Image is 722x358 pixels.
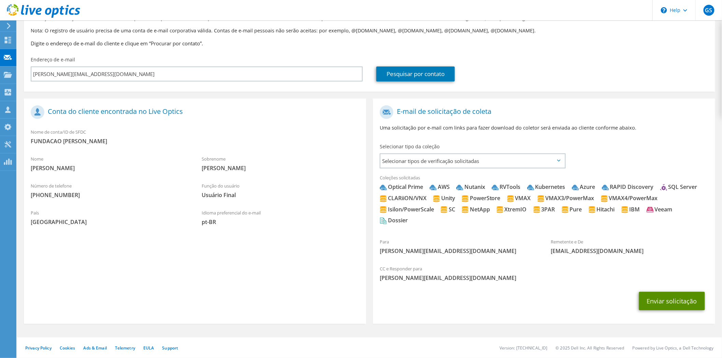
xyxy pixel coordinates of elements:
[24,125,366,148] div: Nome de conta/ID de SFDC
[202,218,359,226] span: pt-BR
[537,194,594,202] div: VMAX3/PowerMax
[143,345,154,351] a: EULA
[162,345,178,351] a: Support
[462,194,501,202] div: PowerStore
[544,235,715,258] div: Remetente e De
[602,183,654,191] div: RAPID Discovery
[500,345,548,351] li: Version: [TECHNICAL_ID]
[661,7,667,13] svg: \n
[556,345,624,351] li: © 2025 Dell Inc. All Rights Reserved
[572,183,595,191] div: Azure
[84,345,107,351] a: Ads & Email
[647,206,673,213] div: Veeam
[562,206,582,213] div: Pure
[376,66,455,81] a: Pesquisar por contato
[704,5,714,16] span: GS
[380,183,423,191] div: Optical Prime
[433,194,455,202] div: Unity
[380,105,705,119] h1: E-mail de solicitação de coleta
[373,170,715,231] div: Coleções solicitadas
[24,179,195,202] div: Número de telefone
[195,152,366,175] div: Sobrenome
[25,345,52,351] a: Privacy Policy
[551,247,708,255] span: [EMAIL_ADDRESS][DOMAIN_NAME]
[621,206,640,213] div: IBM
[639,292,705,310] button: Enviar solicitação
[60,345,75,351] a: Cookies
[202,191,359,199] span: Usuário Final
[533,206,555,213] div: 3PAR
[115,345,135,351] a: Telemetry
[31,164,188,172] span: [PERSON_NAME]
[31,27,708,34] p: Nota: O registro de usuário precisa de uma conta de e-mail corporativa válida. Contas de e-mail p...
[380,274,708,282] span: [PERSON_NAME][EMAIL_ADDRESS][DOMAIN_NAME]
[660,183,697,191] div: SQL Server
[31,40,708,47] h3: Digite o endereço de e-mail do cliente e clique em “Procurar por contato”.
[380,206,434,213] div: Isilon/PowerScale
[195,179,366,202] div: Função do usuário
[31,105,356,119] h1: Conta do cliente encontrada no Live Optics
[380,247,537,255] span: [PERSON_NAME][EMAIL_ADDRESS][DOMAIN_NAME]
[31,137,359,145] span: FUNDACAO [PERSON_NAME]
[373,262,715,285] div: CC e Responder para
[202,164,359,172] span: [PERSON_NAME]
[373,235,544,258] div: Para
[31,191,188,199] span: [PHONE_NUMBER]
[492,183,521,191] div: RVTools
[430,183,450,191] div: AWS
[462,206,490,213] div: NetApp
[24,206,195,229] div: País
[380,217,408,224] div: Dossier
[527,183,565,191] div: Kubernetes
[380,194,427,202] div: CLARiiON/VNX
[496,206,527,213] div: XtremIO
[589,206,615,213] div: Hitachi
[633,345,714,351] li: Powered by Live Optics, a Dell Technology
[380,124,708,132] p: Uma solicitação por e-mail com links para fazer download do coletor será enviada ao cliente confo...
[380,154,565,168] span: Selecionar tipos de verificação solicitadas
[195,206,366,229] div: Idioma preferencial do e-mail
[507,194,531,202] div: VMAX
[441,206,455,213] div: SC
[380,143,439,150] label: Selecionar tipo da coleção
[456,183,485,191] div: Nutanix
[24,152,195,175] div: Nome
[31,56,75,63] label: Endereço de e-mail
[601,194,658,202] div: VMAX4/PowerMax
[31,218,188,226] span: [GEOGRAPHIC_DATA]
